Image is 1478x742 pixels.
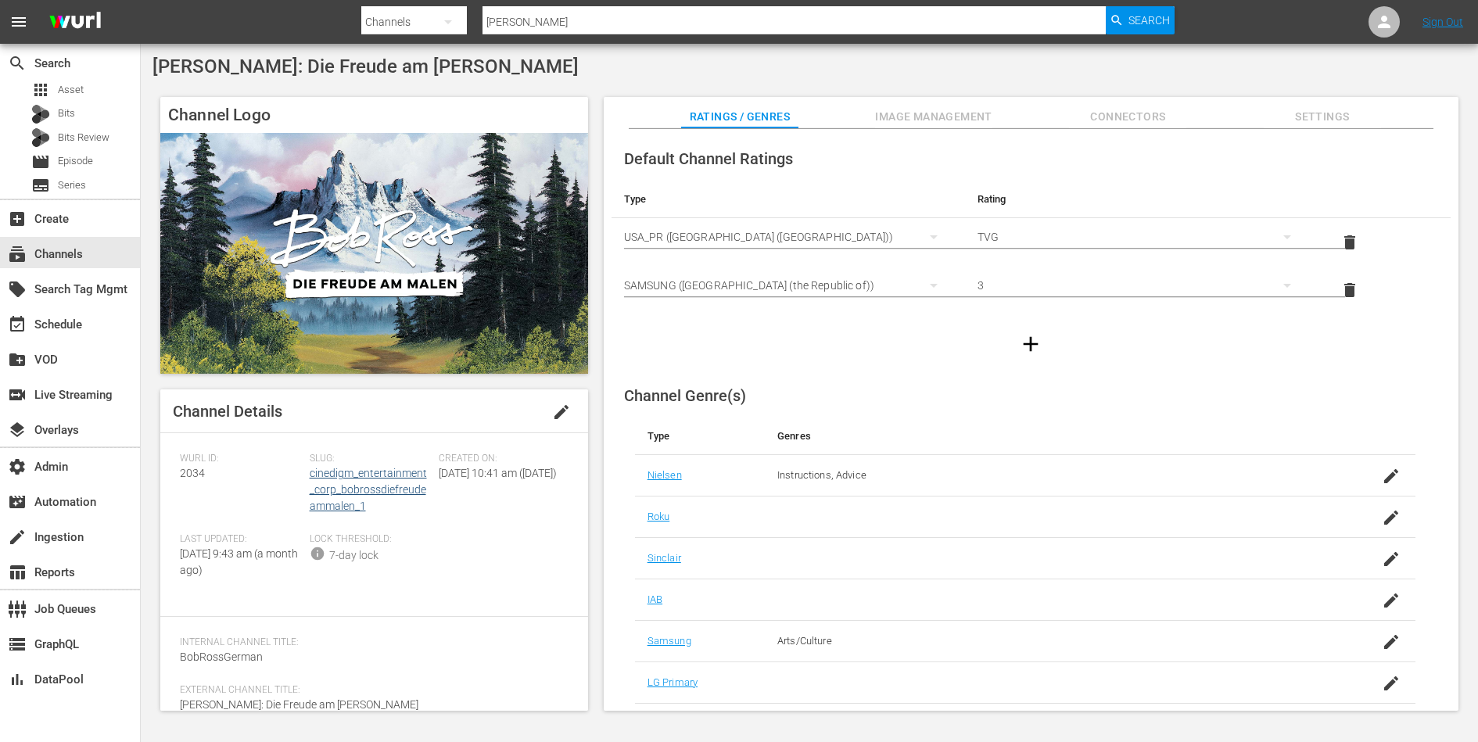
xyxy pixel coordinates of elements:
span: Search [1128,6,1170,34]
span: [PERSON_NAME]: Die Freude am [PERSON_NAME] [180,698,418,711]
span: Bits Review [58,130,109,145]
span: Reports [8,563,27,582]
span: Settings [1264,107,1381,127]
span: Overlays [8,421,27,439]
span: External Channel Title: [180,684,561,697]
span: Job Queues [8,600,27,618]
button: Search [1106,6,1175,34]
span: Internal Channel Title: [180,636,561,649]
th: Type [612,181,965,218]
span: [PERSON_NAME]: Die Freude am [PERSON_NAME] [152,56,579,77]
span: delete [1340,281,1359,299]
img: ans4CAIJ8jUAAAAAAAAAAAAAAAAAAAAAAAAgQb4GAAAAAAAAAAAAAAAAAAAAAAAAJMjXAAAAAAAAAAAAAAAAAAAAAAAAgAT5G... [38,4,113,41]
span: Channels [8,245,27,263]
button: delete [1331,224,1369,261]
span: VOD [8,350,27,369]
a: Sign Out [1422,16,1463,28]
span: [DATE] 9:43 am (a month ago) [180,547,298,576]
span: GraphQL [8,635,27,654]
span: Series [31,176,50,195]
span: Episode [58,153,93,169]
span: [DATE] 10:41 am ([DATE]) [439,467,557,479]
span: Last Updated: [180,533,302,546]
span: Schedule [8,315,27,334]
span: edit [552,403,571,421]
span: menu [9,13,28,31]
th: Rating [965,181,1318,218]
span: 2034 [180,467,205,479]
span: Bits [58,106,75,121]
span: BobRossGerman [180,651,263,663]
a: IAB [648,593,662,605]
table: simple table [612,181,1451,314]
th: Type [635,418,765,455]
span: Create [8,210,27,228]
div: TVG [978,215,1306,259]
span: Search Tag Mgmt [8,280,27,299]
span: Admin [8,457,27,476]
h4: Channel Logo [160,97,588,133]
span: Channel Details [173,402,282,421]
span: DataPool [8,670,27,689]
span: delete [1340,233,1359,252]
span: Image Management [875,107,992,127]
div: 7-day lock [329,547,378,564]
img: Bob Ross: Die Freude am Malen [160,133,588,374]
span: Connectors [1069,107,1186,127]
span: Slug: [310,453,432,465]
span: Channel Genre(s) [624,386,746,405]
span: Wurl ID: [180,453,302,465]
span: Series [58,177,86,193]
span: Default Channel Ratings [624,149,793,168]
div: SAMSUNG ([GEOGRAPHIC_DATA] (the Republic of)) [624,263,952,307]
div: 3 [978,263,1306,307]
span: Created On: [439,453,561,465]
a: Roku [648,511,670,522]
span: Search [8,54,27,73]
div: USA_PR ([GEOGRAPHIC_DATA] ([GEOGRAPHIC_DATA])) [624,215,952,259]
th: Genres [765,418,1329,455]
span: Asset [58,82,84,98]
span: Automation [8,493,27,511]
span: Ingestion [8,528,27,547]
span: Episode [31,152,50,171]
button: edit [543,393,580,431]
button: delete [1331,271,1369,309]
div: Bits Review [31,128,50,147]
a: LG Primary [648,676,698,688]
span: info [310,546,325,561]
span: Lock Threshold: [310,533,432,546]
a: Samsung [648,635,691,647]
span: Ratings / Genres [681,107,798,127]
a: Nielsen [648,469,682,481]
span: Live Streaming [8,385,27,404]
span: Asset [31,81,50,99]
div: Bits [31,105,50,124]
a: Sinclair [648,552,681,564]
a: cinedigm_entertainment_corp_bobrossdiefreudeammalen_1 [310,467,427,512]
